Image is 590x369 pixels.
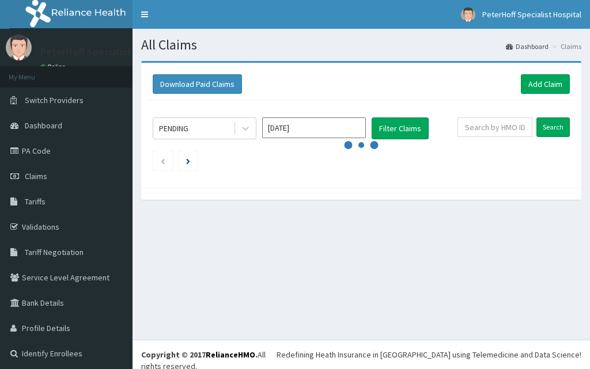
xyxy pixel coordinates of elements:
[160,155,165,166] a: Previous page
[25,120,62,131] span: Dashboard
[521,74,570,94] a: Add Claim
[186,155,190,166] a: Next page
[344,128,379,162] svg: audio-loading
[153,74,242,94] button: Download Paid Claims
[141,37,581,52] h1: All Claims
[262,117,366,138] input: Select Month and Year
[159,123,188,134] div: PENDING
[482,9,581,20] span: PeterHoff Specialist Hospital
[372,117,429,139] button: Filter Claims
[25,95,84,105] span: Switch Providers
[461,7,475,22] img: User Image
[25,196,46,207] span: Tariffs
[6,35,32,60] img: User Image
[550,41,581,51] li: Claims
[536,117,570,137] input: Search
[206,349,255,360] a: RelianceHMO
[25,247,84,257] span: Tariff Negotiation
[506,41,549,51] a: Dashboard
[40,47,172,57] p: PeterHoff Specialist Hospital
[277,349,581,360] div: Redefining Heath Insurance in [GEOGRAPHIC_DATA] using Telemedicine and Data Science!
[141,349,258,360] strong: Copyright © 2017 .
[457,117,532,137] input: Search by HMO ID
[25,171,47,181] span: Claims
[40,63,68,71] a: Online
